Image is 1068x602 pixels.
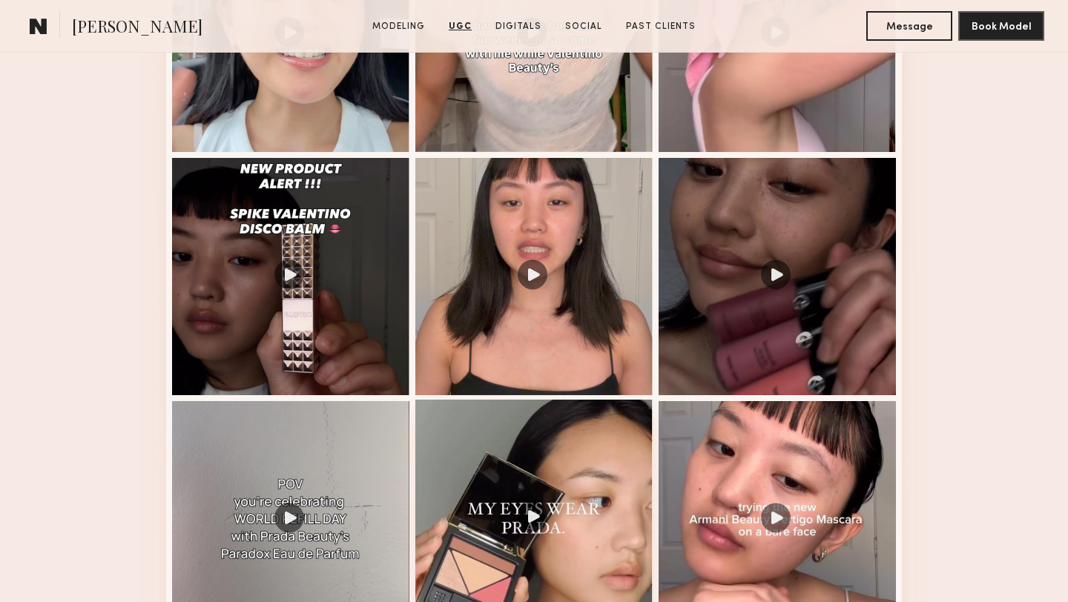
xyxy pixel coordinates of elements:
a: Modeling [366,20,431,33]
a: Digitals [489,20,547,33]
a: Past Clients [620,20,702,33]
button: Book Model [958,11,1044,41]
button: Message [866,11,952,41]
a: Book Model [958,19,1044,32]
span: [PERSON_NAME] [72,15,202,41]
a: UGC [443,20,478,33]
a: Social [559,20,608,33]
